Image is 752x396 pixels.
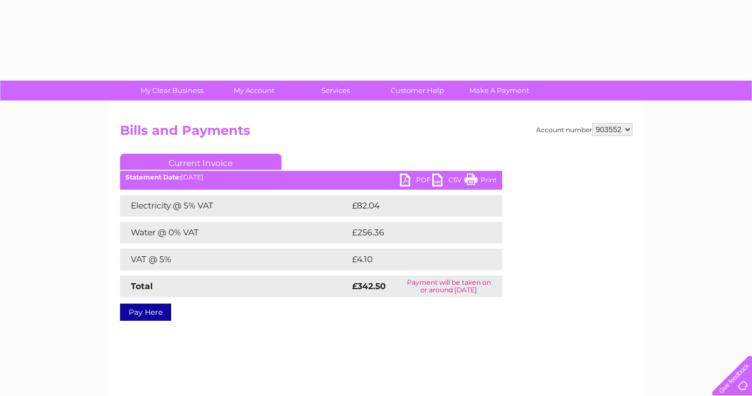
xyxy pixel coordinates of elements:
[120,154,282,170] a: Current Invoice
[455,81,544,100] a: Make A Payment
[120,249,349,270] td: VAT @ 5%
[291,81,380,100] a: Services
[209,81,298,100] a: My Account
[120,174,502,181] div: [DATE]
[432,174,465,189] a: CSV
[128,81,216,100] a: My Clear Business
[465,174,497,189] a: Print
[536,123,632,136] div: Account number
[349,249,476,270] td: £4.10
[349,195,481,217] td: £82.04
[400,174,432,189] a: PDF
[120,304,171,321] a: Pay Here
[120,222,349,243] td: Water @ 0% VAT
[131,281,153,291] strong: Total
[125,173,181,181] b: Statement Date:
[352,281,386,291] strong: £342.50
[120,123,632,143] h2: Bills and Payments
[396,276,502,297] td: Payment will be taken on or around [DATE]
[373,81,462,100] a: Customer Help
[120,195,349,217] td: Electricity @ 5% VAT
[349,222,483,243] td: £256.36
